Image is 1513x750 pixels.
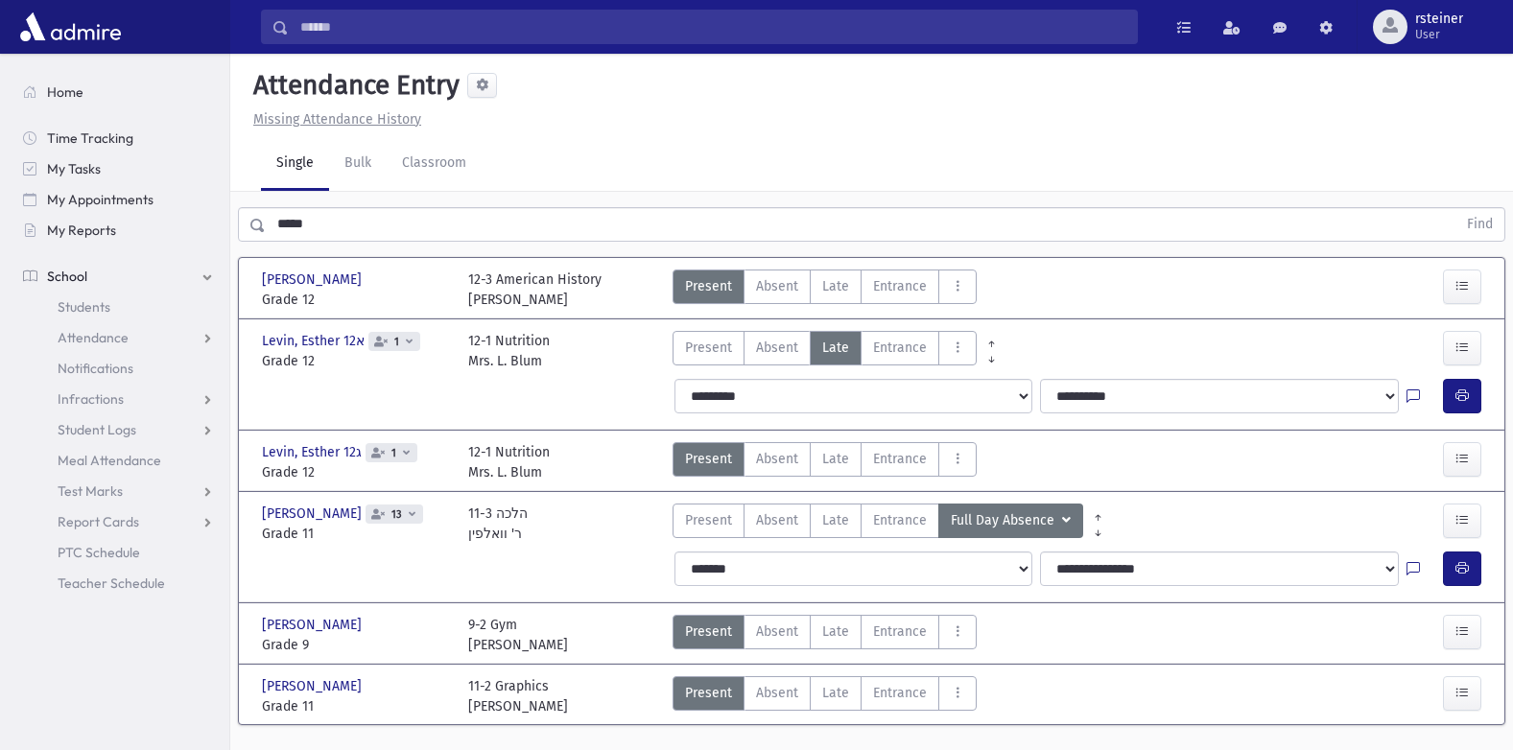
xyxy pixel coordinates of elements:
span: PTC Schedule [58,544,140,561]
span: Late [822,510,849,530]
span: [PERSON_NAME] [262,676,366,696]
a: My Reports [8,215,229,246]
a: Report Cards [8,506,229,537]
span: Late [822,621,849,642]
div: 9-2 Gym [PERSON_NAME] [468,615,568,655]
div: 12-1 Nutrition Mrs. L. Blum [468,331,550,371]
span: 1 [388,447,400,459]
h5: Attendance Entry [246,69,460,102]
button: Full Day Absence [938,504,1083,538]
span: Entrance [873,621,927,642]
span: Meal Attendance [58,452,161,469]
span: Entrance [873,449,927,469]
span: Absent [756,621,798,642]
span: Grade 12 [262,462,449,482]
a: Notifications [8,353,229,384]
div: AttTypes [673,331,977,371]
div: AttTypes [673,504,1083,544]
span: Grade 9 [262,635,449,655]
span: Test Marks [58,482,123,500]
div: 11-2 Graphics [PERSON_NAME] [468,676,568,716]
span: Late [822,338,849,358]
a: Infractions [8,384,229,414]
span: My Reports [47,222,116,239]
a: Bulk [329,137,387,191]
a: Student Logs [8,414,229,445]
div: AttTypes [673,442,977,482]
span: Present [685,683,732,703]
span: Late [822,683,849,703]
span: Entrance [873,338,927,358]
span: Levin, Esther א12 [262,331,368,351]
a: Time Tracking [8,123,229,153]
a: My Tasks [8,153,229,184]
span: Absent [756,276,798,296]
a: Home [8,77,229,107]
span: Time Tracking [47,129,133,147]
a: Meal Attendance [8,445,229,476]
span: School [47,268,87,285]
a: Students [8,292,229,322]
a: Attendance [8,322,229,353]
span: Report Cards [58,513,139,530]
span: Late [822,276,849,296]
a: PTC Schedule [8,537,229,568]
span: Present [685,338,732,358]
span: Absent [756,449,798,469]
span: Present [685,510,732,530]
span: Levin, Esther ג12 [262,442,366,462]
span: Present [685,449,732,469]
a: Test Marks [8,476,229,506]
u: Missing Attendance History [253,111,421,128]
a: Missing Attendance History [246,111,421,128]
span: Home [47,83,83,101]
span: My Appointments [47,191,154,208]
a: School [8,261,229,292]
span: Entrance [873,276,927,296]
span: 13 [388,508,406,521]
button: Find [1455,208,1504,241]
span: [PERSON_NAME] [262,615,366,635]
span: Teacher Schedule [58,574,165,592]
span: [PERSON_NAME] [262,504,366,524]
div: AttTypes [673,615,977,655]
span: Grade 11 [262,696,449,716]
span: Absent [756,683,798,703]
span: User [1415,27,1463,42]
span: [PERSON_NAME] [262,270,366,290]
span: Students [58,298,110,316]
span: Entrance [873,683,927,703]
span: Entrance [873,510,927,530]
img: AdmirePro [15,8,126,46]
a: My Appointments [8,184,229,215]
span: Grade 12 [262,290,449,310]
span: Present [685,621,732,642]
span: Grade 12 [262,351,449,371]
a: Teacher Schedule [8,568,229,598]
span: Grade 11 [262,524,449,544]
a: Classroom [387,137,482,191]
span: Absent [756,510,798,530]
span: Present [685,276,732,296]
span: Student Logs [58,421,136,438]
div: AttTypes [673,270,977,310]
span: Absent [756,338,798,358]
span: Notifications [58,360,133,377]
div: 12-3 American History [PERSON_NAME] [468,270,602,310]
span: 1 [390,336,403,348]
div: AttTypes [673,676,977,716]
div: 12-1 Nutrition Mrs. L. Blum [468,442,550,482]
div: 11-3 הלכה ר' וואלפין [468,504,528,544]
span: rsteiner [1415,12,1463,27]
input: Search [289,10,1137,44]
span: My Tasks [47,160,101,177]
span: Attendance [58,329,129,346]
span: Infractions [58,390,124,408]
span: Late [822,449,849,469]
span: Full Day Absence [951,510,1058,531]
a: Single [261,137,329,191]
